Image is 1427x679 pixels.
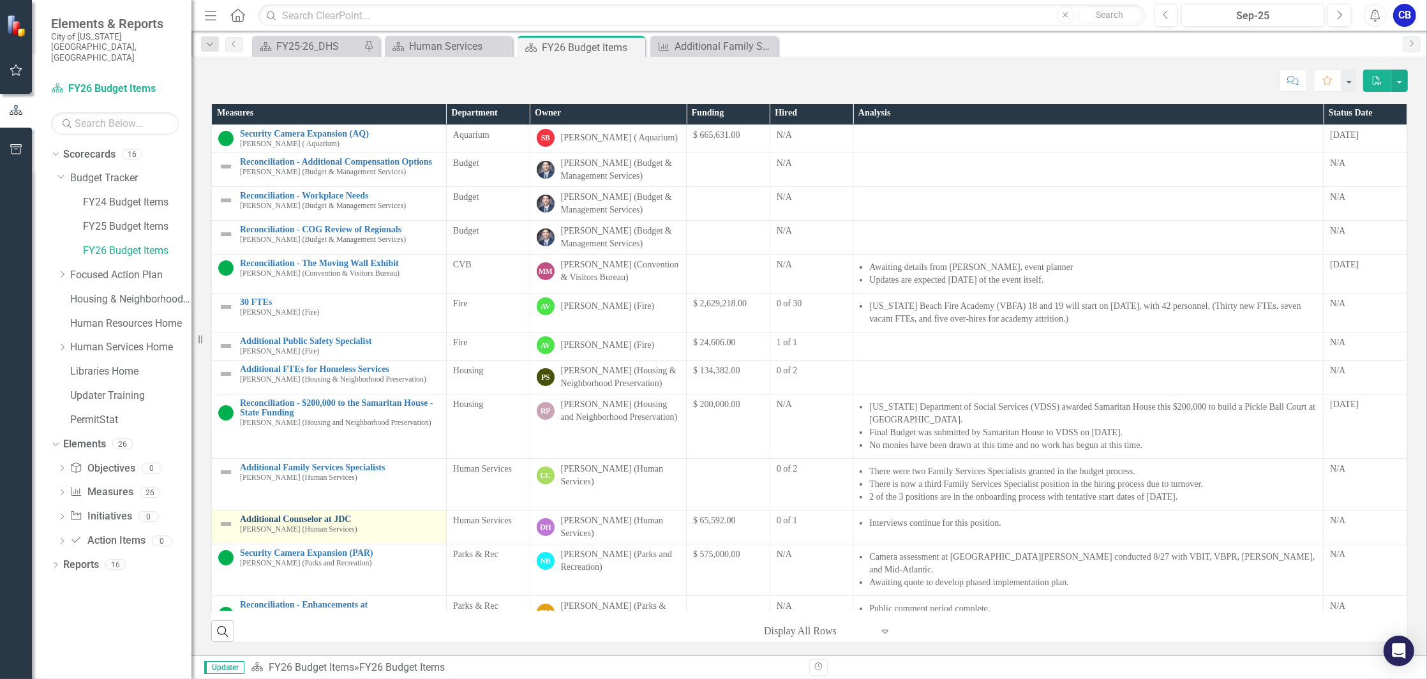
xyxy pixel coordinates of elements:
[212,458,447,510] td: Double-Click to Edit Right Click for Context Menu
[537,262,555,280] div: MM
[240,191,440,200] a: Reconciliation - Workplace Needs
[869,517,1317,530] li: Interviews continue for this position.
[212,360,447,394] td: Double-Click to Edit Right Click for Context Menu
[240,600,440,620] a: Reconciliation - Enhancements at [GEOGRAPHIC_DATA]
[853,293,1324,332] td: Double-Click to Edit
[693,399,740,409] span: $ 200,000.00
[70,292,191,307] a: Housing & Neighborhood Preservation Home
[869,401,1317,426] li: [US_STATE] Department of Social Services (VDSS) awarded Samaritan House this $200,000 to build a ...
[83,220,191,234] a: FY25 Budget Items
[561,300,655,313] div: [PERSON_NAME] (Fire)
[212,125,447,153] td: Double-Click to Edit Right Click for Context Menu
[140,487,160,498] div: 26
[1324,595,1407,634] td: Double-Click to Edit
[269,661,354,673] a: FY26 Budget Items
[561,131,678,144] div: [PERSON_NAME] ( Aquarium)
[212,153,447,186] td: Double-Click to Edit Right Click for Context Menu
[240,559,371,567] small: [PERSON_NAME] (Parks and Recreation)
[537,297,555,315] div: AV
[853,595,1324,634] td: Double-Click to Edit
[853,332,1324,360] td: Double-Click to Edit
[561,225,680,250] div: [PERSON_NAME] (Budget & Management Services)
[453,299,468,308] span: Fire
[1324,360,1407,394] td: Double-Click to Edit
[693,366,740,375] span: $ 134,382.00
[218,465,234,480] img: Not Defined
[537,552,555,570] div: NB
[70,268,191,283] a: Focused Action Plan
[561,191,680,216] div: [PERSON_NAME] (Budget & Management Services)
[853,125,1324,153] td: Double-Click to Edit
[869,478,1317,491] li: There is now a third Family Services Specialist position in the hiring process due to turnover.
[240,514,440,524] a: Additional Counselor at JDC
[777,549,792,559] span: N/A
[212,186,447,220] td: Double-Click to Edit Right Click for Context Menu
[70,413,191,428] a: PermitStat
[453,601,498,611] span: Parks & Rec
[1330,600,1400,613] div: N/A
[777,158,792,168] span: N/A
[240,364,440,374] a: Additional FTEs for Homeless Services
[869,426,1317,439] li: Final Budget was submitted by Samaritan House to VDSS on [DATE].
[240,525,357,533] small: [PERSON_NAME] (Human Services)
[212,254,447,293] td: Double-Click to Edit Right Click for Context Menu
[51,16,179,31] span: Elements & Reports
[218,299,234,315] img: Not Defined
[70,364,191,379] a: Libraries Home
[1330,191,1400,204] div: N/A
[1324,458,1407,510] td: Double-Click to Edit
[240,336,440,346] a: Additional Public Safety Specialist
[561,600,680,625] div: [PERSON_NAME] (Parks & Recreation)
[1330,548,1400,561] div: N/A
[777,366,798,375] span: 0 of 2
[453,158,479,168] span: Budget
[105,560,126,571] div: 16
[1324,254,1407,293] td: Double-Click to Edit
[409,38,509,54] div: Human Services
[388,38,509,54] a: Human Services
[853,153,1324,186] td: Double-Click to Edit
[654,38,775,54] a: Additional Family Services Specialists
[777,399,792,409] span: N/A
[542,40,642,56] div: FY26 Budget Items
[561,514,680,540] div: [PERSON_NAME] (Human Services)
[537,604,555,622] div: CM
[6,14,29,37] img: ClearPoint Strategy
[240,129,440,138] a: Security Camera Expansion (AQ)
[240,140,340,148] small: [PERSON_NAME] ( Aquarium)
[212,220,447,254] td: Double-Click to Edit Right Click for Context Menu
[218,607,234,622] img: On Target
[83,195,191,210] a: FY24 Budget Items
[218,550,234,565] img: On Target
[853,458,1324,510] td: Double-Click to Edit
[240,308,320,317] small: [PERSON_NAME] (Fire)
[258,4,1144,27] input: Search ClearPoint...
[70,389,191,403] a: Updater Training
[218,516,234,532] img: Not Defined
[1330,399,1359,409] span: [DATE]
[693,516,736,525] span: $ 65,592.00
[240,225,440,234] a: Reconciliation - COG Review of Regionals
[70,485,133,500] a: Measures
[869,465,1317,478] li: There were two Family Services Specialists granted in the budget process.
[218,159,234,174] img: Not Defined
[240,297,440,307] a: 30 FTEs
[561,548,680,574] div: [PERSON_NAME] (Parks and Recreation)
[240,398,440,418] a: Reconciliation - $200,000 to the Samaritan House - State Funding
[218,193,234,208] img: Not Defined
[537,129,555,147] div: SB
[218,227,234,242] img: Not Defined
[453,260,472,269] span: CVB
[1330,130,1359,140] span: [DATE]
[1324,332,1407,360] td: Double-Click to Edit
[1384,636,1414,666] div: Open Intercom Messenger
[777,130,792,140] span: N/A
[218,260,234,276] img: On Target
[1330,260,1359,269] span: [DATE]
[537,161,555,179] img: Kevin Chatellier
[453,464,512,474] span: Human Services
[1096,10,1123,20] span: Search
[869,275,1043,285] span: Updates are expected [DATE] of the event itself.
[561,339,655,352] div: [PERSON_NAME] (Fire)
[122,149,142,160] div: 16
